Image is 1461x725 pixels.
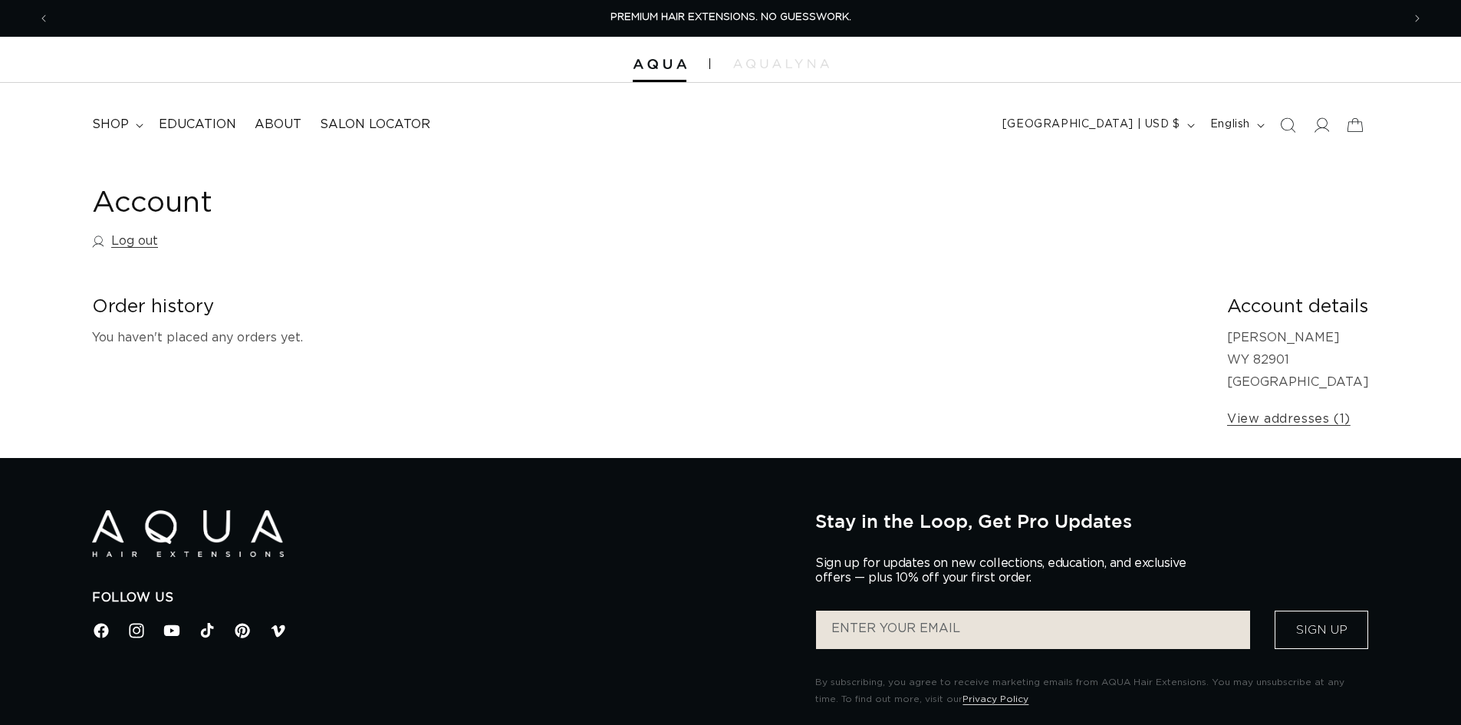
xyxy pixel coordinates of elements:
img: aqualyna.com [733,59,829,68]
button: English [1201,110,1271,140]
span: [GEOGRAPHIC_DATA] | USD $ [1002,117,1180,133]
summary: shop [83,107,150,142]
p: Sign up for updates on new collections, education, and exclusive offers — plus 10% off your first... [815,556,1199,585]
input: ENTER YOUR EMAIL [816,611,1250,649]
span: Salon Locator [320,117,430,133]
span: English [1210,117,1250,133]
p: By subscribing, you agree to receive marketing emails from AQUA Hair Extensions. You may unsubscr... [815,674,1369,707]
button: Next announcement [1400,4,1434,33]
button: Previous announcement [27,4,61,33]
span: shop [92,117,129,133]
h2: Stay in the Loop, Get Pro Updates [815,510,1369,532]
p: [PERSON_NAME] WY 82901 [GEOGRAPHIC_DATA] [1227,327,1369,393]
a: About [245,107,311,142]
img: Aqua Hair Extensions [92,510,284,557]
h1: Account [92,185,1369,222]
a: Education [150,107,245,142]
a: View addresses (1) [1227,408,1351,430]
span: PREMIUM HAIR EXTENSIONS. NO GUESSWORK. [610,12,851,22]
img: Aqua Hair Extensions [633,59,686,70]
a: Salon Locator [311,107,439,142]
a: Privacy Policy [962,694,1028,704]
h2: Order history [92,295,1203,319]
button: [GEOGRAPHIC_DATA] | USD $ [993,110,1201,140]
h2: Follow Us [92,590,792,606]
span: Education [159,117,236,133]
h2: Account details [1227,295,1369,319]
p: You haven't placed any orders yet. [92,327,1203,349]
summary: Search [1271,108,1305,142]
a: Log out [92,230,158,252]
button: Sign Up [1275,611,1368,649]
span: About [255,117,301,133]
